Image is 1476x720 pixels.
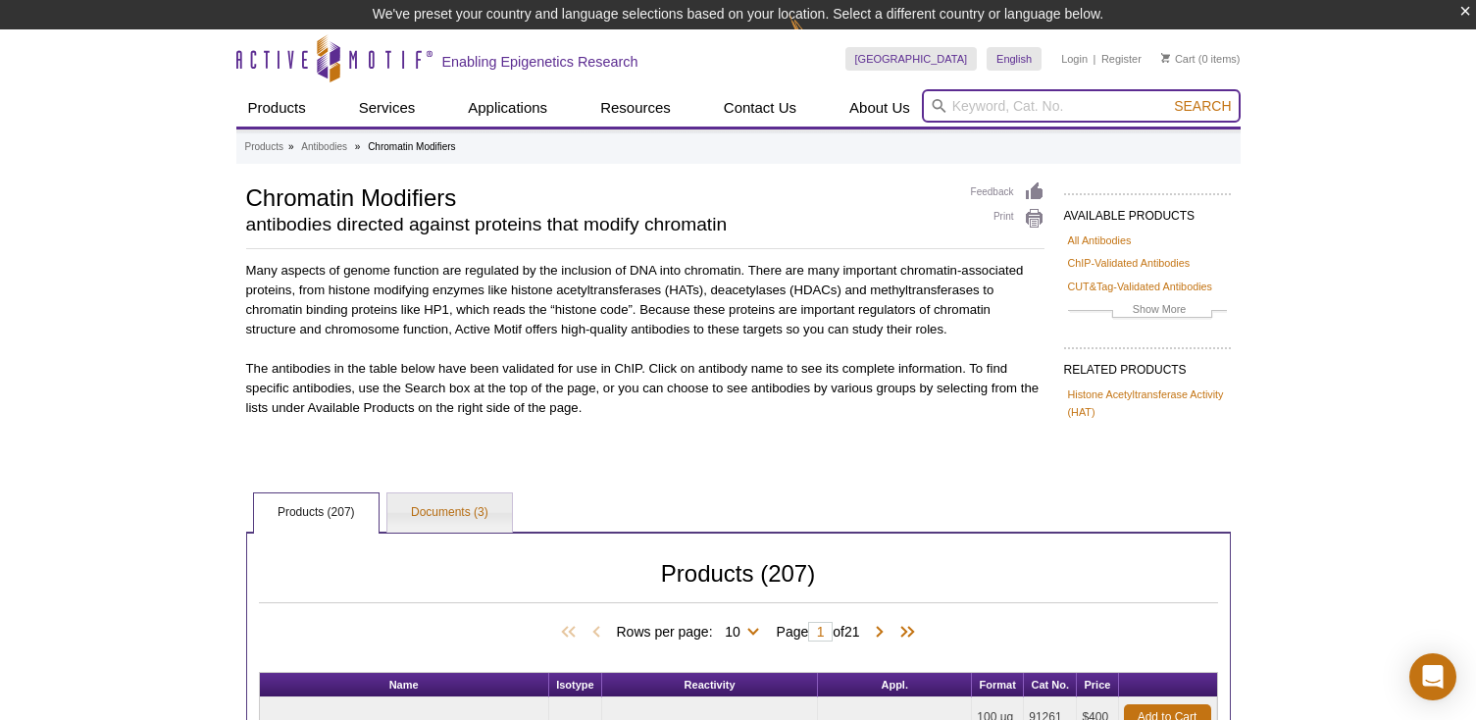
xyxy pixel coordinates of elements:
[838,89,922,127] a: About Us
[845,47,978,71] a: [GEOGRAPHIC_DATA]
[972,673,1024,697] th: Format
[1409,653,1456,700] div: Open Intercom Messenger
[1077,673,1118,697] th: Price
[1068,231,1132,249] a: All Antibodies
[456,89,559,127] a: Applications
[288,141,294,152] li: »
[246,181,951,211] h1: Chromatin Modifiers
[1068,386,1227,421] a: Histone Acetyltransferase Activity (HAT)
[442,53,638,71] h2: Enabling Epigenetics Research
[355,141,361,152] li: »
[1068,254,1191,272] a: ChIP-Validated Antibodies
[922,89,1241,123] input: Keyword, Cat. No.
[260,673,549,697] th: Name
[971,208,1044,230] a: Print
[987,47,1042,71] a: English
[789,15,841,61] img: Change Here
[1161,52,1196,66] a: Cart
[387,493,512,533] a: Documents (3)
[1168,97,1237,115] button: Search
[557,623,586,643] span: First Page
[246,261,1044,339] p: Many aspects of genome function are regulated by the inclusion of DNA into chromatin. There are m...
[254,493,379,533] a: Products (207)
[236,89,318,127] a: Products
[588,89,683,127] a: Resources
[1061,52,1088,66] a: Login
[712,89,808,127] a: Contact Us
[586,623,606,643] span: Previous Page
[259,565,1218,603] h2: Products (207)
[368,141,455,152] li: Chromatin Modifiers
[1068,300,1227,323] a: Show More
[844,624,860,640] span: 21
[347,89,428,127] a: Services
[602,673,818,697] th: Reactivity
[1101,52,1142,66] a: Register
[818,673,972,697] th: Appl.
[1161,47,1241,71] li: (0 items)
[301,138,347,156] a: Antibodies
[245,138,283,156] a: Products
[1068,278,1212,295] a: CUT&Tag-Validated Antibodies
[1094,47,1096,71] li: |
[767,622,870,642] span: Page of
[870,623,890,643] span: Next Page
[971,181,1044,203] a: Feedback
[616,621,766,641] span: Rows per page:
[890,623,919,643] span: Last Page
[1174,98,1231,114] span: Search
[1161,53,1170,63] img: Your Cart
[549,673,602,697] th: Isotype
[1064,193,1231,229] h2: AVAILABLE PRODUCTS
[246,359,1044,418] p: The antibodies in the table below have been validated for use in ChIP. Click on antibody name to ...
[1064,347,1231,383] h2: RELATED PRODUCTS
[1024,673,1077,697] th: Cat No.
[246,216,951,233] h2: antibodies directed against proteins that modify chromatin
